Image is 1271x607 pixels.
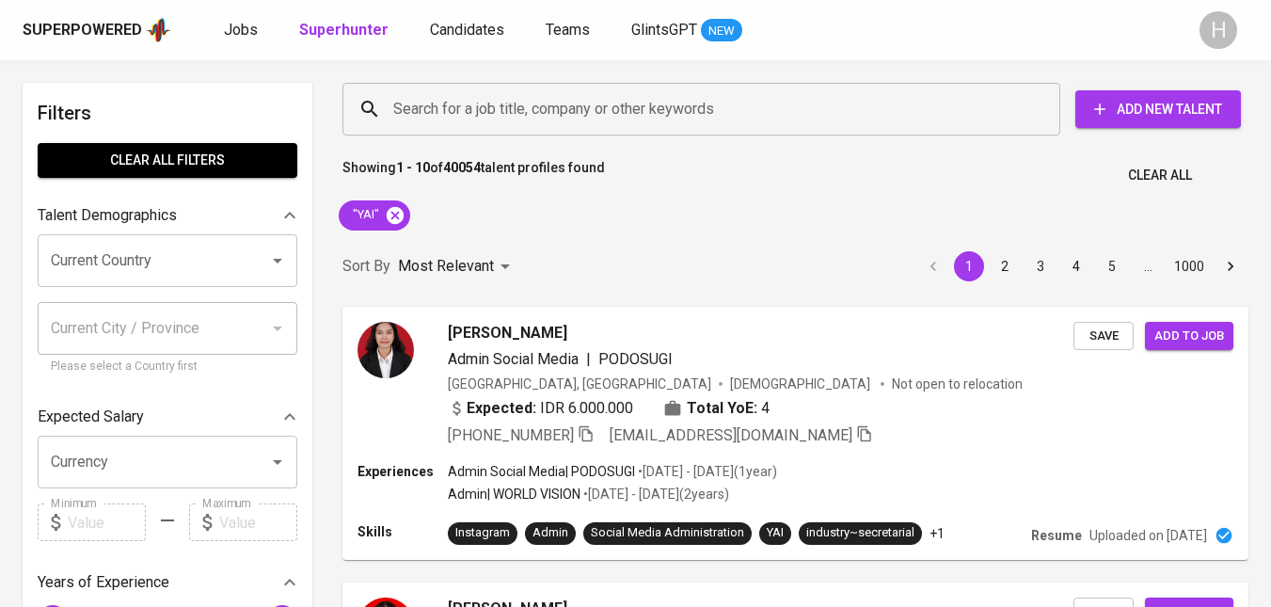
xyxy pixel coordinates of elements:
[631,19,742,42] a: GlintsGPT NEW
[1133,257,1163,276] div: …
[448,397,633,420] div: IDR 6.000.000
[342,255,390,278] p: Sort By
[342,158,605,193] p: Showing of talent profiles found
[1128,164,1192,187] span: Clear All
[264,449,291,475] button: Open
[915,251,1248,281] nav: pagination navigation
[730,375,873,393] span: [DEMOGRAPHIC_DATA]
[23,20,142,41] div: Superpowered
[68,503,146,541] input: Value
[591,524,744,542] div: Social Media Administration
[299,21,389,39] b: Superhunter
[224,21,258,39] span: Jobs
[448,350,579,368] span: Admin Social Media
[806,524,914,542] div: industry~secretarial
[339,206,390,224] span: "YAI"
[146,16,171,44] img: app logo
[23,16,171,44] a: Superpoweredapp logo
[546,21,590,39] span: Teams
[38,98,297,128] h6: Filters
[546,19,594,42] a: Teams
[1120,158,1200,193] button: Clear All
[448,485,580,503] p: Admin | WORLD VISION
[443,160,481,175] b: 40054
[1200,11,1237,49] div: H
[1154,326,1224,347] span: Add to job
[1089,526,1207,545] p: Uploaded on [DATE]
[53,149,282,172] span: Clear All filters
[701,22,742,40] span: NEW
[299,19,392,42] a: Superhunter
[532,524,568,542] div: Admin
[38,143,297,178] button: Clear All filters
[398,255,494,278] p: Most Relevant
[1215,251,1246,281] button: Go to next page
[357,522,448,541] p: Skills
[1073,322,1134,351] button: Save
[38,398,297,436] div: Expected Salary
[357,322,414,378] img: 06c5c5a83d10d175efa839b3ef9deb90.jpg
[1061,251,1091,281] button: Go to page 4
[448,375,711,393] div: [GEOGRAPHIC_DATA], [GEOGRAPHIC_DATA]
[51,358,284,376] p: Please select a Country first
[398,249,516,284] div: Most Relevant
[598,350,673,368] span: PODOSUGI
[767,524,784,542] div: YAI
[1145,322,1233,351] button: Add to job
[396,160,430,175] b: 1 - 10
[1097,251,1127,281] button: Go to page 5
[357,462,448,481] p: Experiences
[1025,251,1056,281] button: Go to page 3
[1168,251,1210,281] button: Go to page 1000
[224,19,262,42] a: Jobs
[38,564,297,601] div: Years of Experience
[990,251,1020,281] button: Go to page 2
[219,503,297,541] input: Value
[954,251,984,281] button: page 1
[635,462,777,481] p: • [DATE] - [DATE] ( 1 year )
[38,406,144,428] p: Expected Salary
[467,397,536,420] b: Expected:
[580,485,729,503] p: • [DATE] - [DATE] ( 2 years )
[264,248,291,274] button: Open
[610,426,852,444] span: [EMAIL_ADDRESS][DOMAIN_NAME]
[1083,326,1124,347] span: Save
[586,348,591,371] span: |
[1075,90,1241,128] button: Add New Talent
[631,21,697,39] span: GlintsGPT
[448,426,574,444] span: [PHONE_NUMBER]
[892,375,1023,393] p: Not open to relocation
[687,397,757,420] b: Total YoE:
[38,571,169,594] p: Years of Experience
[448,322,567,344] span: [PERSON_NAME]
[455,524,510,542] div: Instagram
[929,524,945,543] p: +1
[38,204,177,227] p: Talent Demographics
[430,21,504,39] span: Candidates
[1090,98,1226,121] span: Add New Talent
[38,197,297,234] div: Talent Demographics
[1031,526,1082,545] p: Resume
[339,200,410,231] div: "YAI"
[761,397,770,420] span: 4
[430,19,508,42] a: Candidates
[342,307,1248,560] a: [PERSON_NAME]Admin Social Media|PODOSUGI[GEOGRAPHIC_DATA], [GEOGRAPHIC_DATA][DEMOGRAPHIC_DATA] No...
[448,462,635,481] p: Admin Social Media | PODOSUGI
